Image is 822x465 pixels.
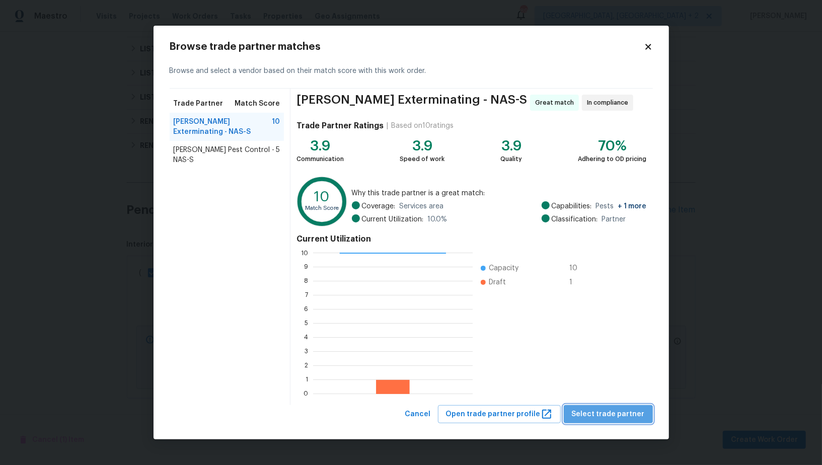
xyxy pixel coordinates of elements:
[276,145,280,165] span: 5
[235,99,280,109] span: Match Score
[489,263,518,273] span: Capacity
[535,98,578,108] span: Great match
[352,188,647,198] span: Why this trade partner is a great match:
[500,154,522,164] div: Quality
[304,278,308,284] text: 8
[315,190,330,204] text: 10
[428,214,447,224] span: 10.0 %
[572,408,645,421] span: Select trade partner
[400,201,444,211] span: Services area
[391,121,454,131] div: Based on 10 ratings
[401,405,435,424] button: Cancel
[446,408,553,421] span: Open trade partner profile
[564,405,653,424] button: Select trade partner
[305,292,308,298] text: 7
[296,234,646,244] h4: Current Utilization
[400,154,444,164] div: Speed of work
[170,42,644,52] h2: Browse trade partner matches
[578,154,647,164] div: Adhering to OD pricing
[296,121,384,131] h4: Trade Partner Ratings
[400,141,444,151] div: 3.9
[296,154,344,164] div: Communication
[305,348,308,354] text: 3
[384,121,391,131] div: |
[304,391,308,397] text: 0
[596,201,647,211] span: Pests
[304,306,308,312] text: 6
[602,214,626,224] span: Partner
[438,405,561,424] button: Open trade partner profile
[362,201,396,211] span: Coverage:
[174,99,223,109] span: Trade Partner
[552,214,598,224] span: Classification:
[174,117,272,137] span: [PERSON_NAME] Exterminating - NAS-S
[306,205,339,211] text: Match Score
[304,334,308,340] text: 4
[170,54,653,89] div: Browse and select a vendor based on their match score with this work order.
[569,263,585,273] span: 10
[305,320,308,326] text: 5
[305,362,308,368] text: 2
[405,408,431,421] span: Cancel
[296,95,527,111] span: [PERSON_NAME] Exterminating - NAS-S
[578,141,647,151] div: 70%
[296,141,344,151] div: 3.9
[569,277,585,287] span: 1
[306,376,308,382] text: 1
[500,141,522,151] div: 3.9
[174,145,276,165] span: [PERSON_NAME] Pest Control - NAS-S
[304,264,308,270] text: 9
[489,277,506,287] span: Draft
[301,250,308,256] text: 10
[272,117,280,137] span: 10
[362,214,424,224] span: Current Utilization:
[618,203,647,210] span: + 1 more
[552,201,592,211] span: Capabilities:
[587,98,632,108] span: In compliance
